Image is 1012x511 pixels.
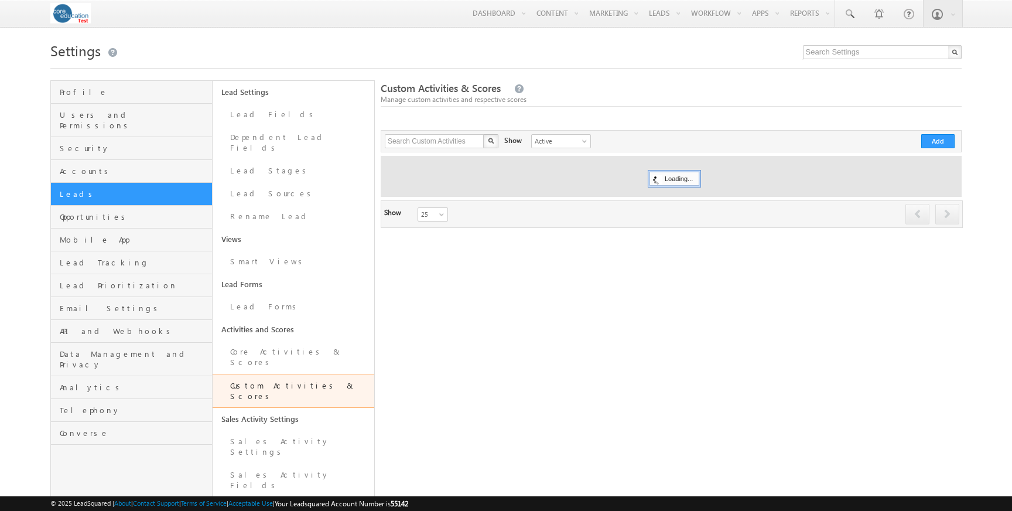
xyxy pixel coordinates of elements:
span: Data Management and Privacy [60,349,209,370]
a: Leads [51,183,212,206]
a: Converse [51,422,212,445]
span: Your Leadsquared Account Number is [275,499,408,508]
a: Security [51,137,212,160]
span: Lead Prioritization [60,280,209,291]
a: Custom Activities & Scores [213,374,374,408]
a: Activities and Scores [213,318,374,340]
a: Lead Forms [213,295,374,318]
a: API and Webhooks [51,320,212,343]
a: Data Management and Privacy [51,343,212,376]
a: About [114,499,131,507]
a: Views [213,228,374,250]
span: 25 [418,209,449,220]
img: Custom Logo [50,3,91,23]
a: Lead Sources [213,182,374,205]
span: Mobile App [60,234,209,245]
a: Lead Prioritization [51,274,212,297]
div: Show [504,134,522,146]
span: Profile [60,87,209,97]
a: Telephony [51,399,212,422]
span: Opportunities [60,212,209,222]
a: Lead Tracking [51,251,212,274]
span: Lead Tracking [60,257,209,268]
a: Sales Activity Settings [213,430,374,464]
a: Dependent Lead Fields [213,126,374,159]
a: Core Activities & Scores [213,340,374,374]
span: Leads [60,189,209,199]
a: Profile [51,81,212,104]
a: Acceptable Use [228,499,273,507]
a: Active [531,134,591,148]
a: 25 [418,207,448,222]
a: Lead Fields [213,103,374,126]
span: Active [532,136,587,147]
input: Search Settings [803,45,962,59]
span: Analytics [60,382,209,393]
div: Loading... [649,172,699,186]
span: Accounts [60,166,209,176]
span: Settings [50,41,101,60]
a: Contact Support [133,499,179,507]
span: Security [60,143,209,154]
a: Smart Views [213,250,374,273]
span: 55142 [391,499,408,508]
span: API and Webhooks [60,326,209,336]
a: Accounts [51,160,212,183]
span: Converse [60,428,209,438]
button: Add [921,134,955,148]
span: Custom Activities & Scores [381,81,501,95]
span: © 2025 LeadSquared | | | | | [50,498,408,509]
a: Lead Stages [213,159,374,182]
a: Mobile App [51,229,212,251]
div: Show [384,207,408,218]
div: Manage custom activities and respective scores [381,94,962,105]
a: Analytics [51,376,212,399]
a: Sales Activity Fields [213,464,374,497]
a: Email Settings [51,297,212,320]
a: Opportunities [51,206,212,229]
a: Users and Permissions [51,104,212,137]
a: Lead Settings [213,81,374,103]
span: Users and Permissions [60,110,209,131]
a: Rename Lead [213,205,374,228]
img: Search [488,138,494,144]
a: Terms of Service [181,499,227,507]
span: Email Settings [60,303,209,314]
a: Sales Activity Settings [213,408,374,430]
span: Telephony [60,405,209,415]
a: Lead Forms [213,273,374,295]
